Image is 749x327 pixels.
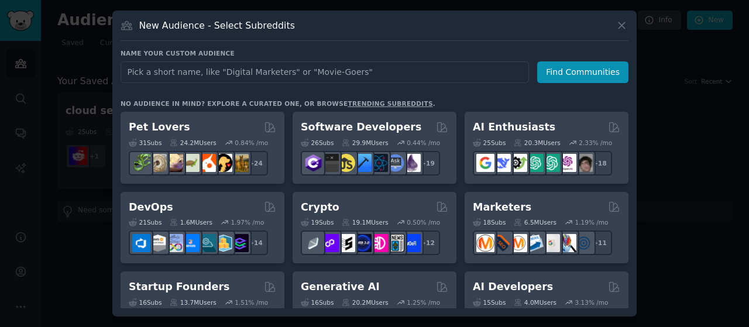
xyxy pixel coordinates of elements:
h2: Generative AI [301,280,380,294]
img: defiblockchain [370,234,388,252]
img: DevOpsLinks [181,234,200,252]
div: 0.84 % /mo [235,139,268,147]
div: 4.0M Users [514,298,556,307]
div: 29.9M Users [342,139,388,147]
img: dogbreed [231,154,249,172]
img: DeepSeek [493,154,511,172]
img: web3 [353,234,372,252]
img: AskMarketing [509,234,527,252]
h2: AI Developers [473,280,553,294]
div: 1.51 % /mo [235,298,268,307]
div: 0.44 % /mo [407,139,440,147]
img: GoogleGeminiAI [476,154,494,172]
img: CryptoNews [386,234,404,252]
div: No audience in mind? Explore a curated one, or browse . [121,99,435,108]
img: ethfinance [304,234,322,252]
input: Pick a short name, like "Digital Marketers" or "Movie-Goers" [121,61,529,83]
img: MarketingResearch [558,234,576,252]
div: 6.5M Users [514,218,556,226]
img: PetAdvice [214,154,232,172]
div: 21 Sub s [129,218,162,226]
div: 31 Sub s [129,139,162,147]
img: ArtificalIntelligence [575,154,593,172]
img: herpetology [132,154,150,172]
img: ethstaker [337,234,355,252]
img: iOSProgramming [353,154,372,172]
div: 1.19 % /mo [575,218,609,226]
img: platformengineering [198,234,216,252]
div: 2.33 % /mo [579,139,612,147]
img: leopardgeckos [165,154,183,172]
div: 24.2M Users [170,139,216,147]
div: + 18 [587,151,612,175]
div: 16 Sub s [129,298,162,307]
img: chatgpt_prompts_ [542,154,560,172]
img: csharp [304,154,322,172]
div: 26 Sub s [301,139,334,147]
div: 15 Sub s [473,298,506,307]
img: elixir [403,154,421,172]
img: googleads [542,234,560,252]
div: 25 Sub s [473,139,506,147]
div: 3.13 % /mo [575,298,609,307]
button: Find Communities [537,61,628,83]
img: turtle [181,154,200,172]
img: learnjavascript [337,154,355,172]
h2: AI Enthusiasts [473,120,555,135]
img: Docker_DevOps [165,234,183,252]
img: cockatiel [198,154,216,172]
img: chatgpt_promptDesign [525,154,544,172]
div: + 24 [243,151,268,175]
img: aws_cdk [214,234,232,252]
img: bigseo [493,234,511,252]
img: AWS_Certified_Experts [149,234,167,252]
div: 1.97 % /mo [231,218,264,226]
div: 20.3M Users [514,139,560,147]
div: 18 Sub s [473,218,506,226]
img: azuredevops [132,234,150,252]
img: content_marketing [476,234,494,252]
img: AItoolsCatalog [509,154,527,172]
img: 0xPolygon [321,234,339,252]
div: 16 Sub s [301,298,334,307]
h2: Marketers [473,200,531,215]
img: PlatformEngineers [231,234,249,252]
a: trending subreddits [348,100,432,107]
img: OnlineMarketing [575,234,593,252]
div: 19.1M Users [342,218,388,226]
h2: Software Developers [301,120,421,135]
h3: Name your custom audience [121,49,628,57]
img: AskComputerScience [386,154,404,172]
div: 20.2M Users [342,298,388,307]
div: + 19 [415,151,440,175]
img: defi_ [403,234,421,252]
div: + 11 [587,230,612,255]
div: + 14 [243,230,268,255]
h2: Pet Lovers [129,120,190,135]
img: reactnative [370,154,388,172]
h3: New Audience - Select Subreddits [139,19,295,32]
img: Emailmarketing [525,234,544,252]
h2: Crypto [301,200,339,215]
img: ballpython [149,154,167,172]
div: 1.25 % /mo [407,298,440,307]
img: OpenAIDev [558,154,576,172]
img: software [321,154,339,172]
div: + 12 [415,230,440,255]
div: 13.7M Users [170,298,216,307]
h2: Startup Founders [129,280,229,294]
h2: DevOps [129,200,173,215]
div: 0.50 % /mo [407,218,440,226]
div: 19 Sub s [301,218,334,226]
div: 1.6M Users [170,218,212,226]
